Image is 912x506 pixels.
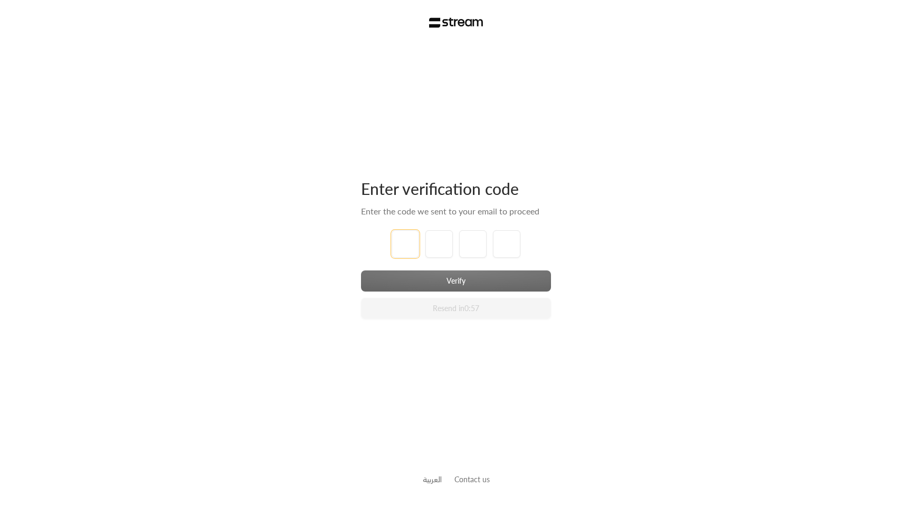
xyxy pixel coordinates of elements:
[429,17,483,28] img: Stream Logo
[361,205,551,218] div: Enter the code we sent to your email to proceed
[454,475,490,484] a: Contact us
[361,179,551,199] div: Enter verification code
[454,474,490,485] button: Contact us
[423,470,442,489] a: العربية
